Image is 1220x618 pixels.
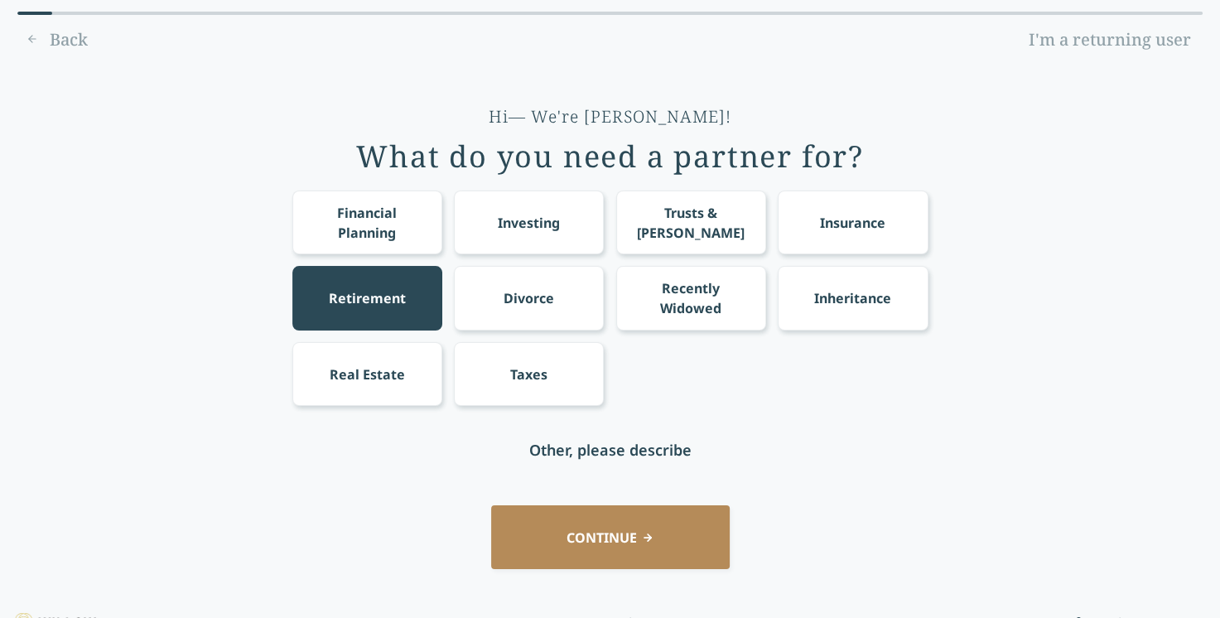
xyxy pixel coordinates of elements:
[820,213,885,233] div: Insurance
[814,288,891,308] div: Inheritance
[491,505,730,569] button: CONTINUE
[307,203,427,243] div: Financial Planning
[1017,27,1203,53] a: I'm a returning user
[631,203,750,243] div: Trusts & [PERSON_NAME]
[17,12,52,15] div: 0% complete
[356,140,864,173] div: What do you need a partner for?
[510,365,547,384] div: Taxes
[330,365,405,384] div: Real Estate
[498,213,560,233] div: Investing
[631,278,750,318] div: Recently Widowed
[489,105,731,128] div: Hi— We're [PERSON_NAME]!
[504,288,554,308] div: Divorce
[529,438,692,461] div: Other, please describe
[329,288,406,308] div: Retirement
